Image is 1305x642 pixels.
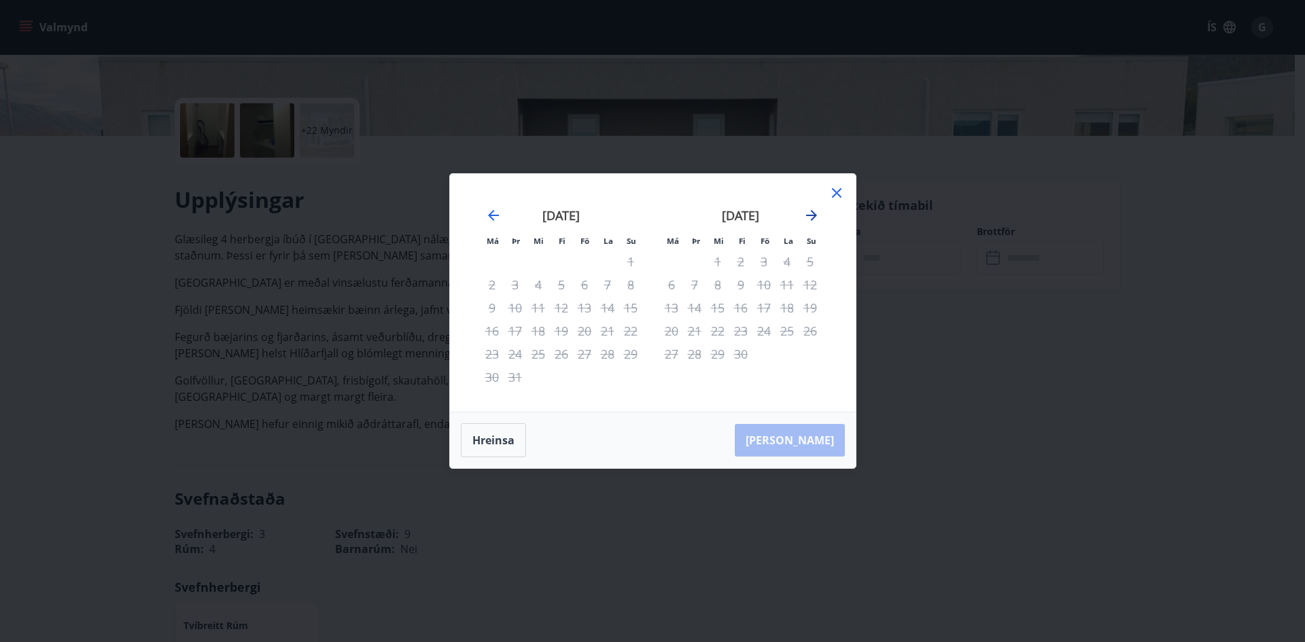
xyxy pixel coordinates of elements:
[580,236,589,246] small: Fö
[550,342,573,365] td: Not available. fimmtudagur, 26. mars 2026
[706,273,729,296] td: Not available. miðvikudagur, 8. apríl 2026
[504,273,527,296] td: Not available. þriðjudagur, 3. mars 2026
[729,342,752,365] td: Not available. fimmtudagur, 30. apríl 2026
[573,342,596,365] td: Not available. föstudagur, 27. mars 2026
[504,319,527,342] td: Not available. þriðjudagur, 17. mars 2026
[527,342,550,365] td: Not available. miðvikudagur, 25. mars 2026
[461,423,526,457] button: Hreinsa
[752,273,776,296] td: Not available. föstudagur, 10. apríl 2026
[729,319,752,342] td: Not available. fimmtudagur, 23. apríl 2026
[752,319,776,342] td: Not available. föstudagur, 24. apríl 2026
[752,250,776,273] td: Not available. föstudagur, 3. apríl 2026
[761,236,769,246] small: Fö
[550,273,573,296] td: Not available. fimmtudagur, 5. mars 2026
[683,342,706,365] td: Not available. þriðjudagur, 28. apríl 2026
[527,273,550,296] td: Not available. miðvikudagur, 4. mars 2026
[706,296,729,319] td: Not available. miðvikudagur, 15. apríl 2026
[604,236,613,246] small: La
[504,342,527,365] td: Not available. þriðjudagur, 24. mars 2026
[481,273,504,296] td: Not available. mánudagur, 2. mars 2026
[481,342,504,365] td: Not available. mánudagur, 23. mars 2026
[466,190,839,395] div: Calendar
[485,207,502,224] div: Move backward to switch to the previous month.
[619,273,642,296] td: Not available. sunnudagur, 8. mars 2026
[683,319,706,342] td: Not available. þriðjudagur, 21. apríl 2026
[660,319,683,342] td: Not available. mánudagur, 20. apríl 2026
[573,319,596,342] td: Not available. föstudagur, 20. mars 2026
[487,236,499,246] small: Má
[803,207,820,224] div: Move forward to switch to the next month.
[706,342,729,365] td: Not available. miðvikudagur, 29. apríl 2026
[776,319,799,342] td: Not available. laugardagur, 25. apríl 2026
[722,207,759,224] strong: [DATE]
[660,273,683,296] td: Not available. mánudagur, 6. apríl 2026
[504,296,527,319] td: Not available. þriðjudagur, 10. mars 2026
[660,342,683,365] td: Not available. mánudagur, 27. apríl 2026
[706,319,729,342] td: Not available. miðvikudagur, 22. apríl 2026
[706,250,729,273] td: Not available. miðvikudagur, 1. apríl 2026
[550,296,573,319] td: Not available. fimmtudagur, 12. mars 2026
[534,236,544,246] small: Mi
[752,296,776,319] td: Not available. föstudagur, 17. apríl 2026
[714,236,724,246] small: Mi
[799,296,822,319] td: Not available. sunnudagur, 19. apríl 2026
[573,273,596,296] td: Not available. föstudagur, 6. mars 2026
[559,236,565,246] small: Fi
[729,273,752,296] td: Not available. fimmtudagur, 9. apríl 2026
[596,319,619,342] td: Not available. laugardagur, 21. mars 2026
[776,250,799,273] td: Not available. laugardagur, 4. apríl 2026
[619,296,642,319] td: Not available. sunnudagur, 15. mars 2026
[527,319,550,342] td: Not available. miðvikudagur, 18. mars 2026
[784,236,793,246] small: La
[683,273,706,296] td: Not available. þriðjudagur, 7. apríl 2026
[619,342,642,365] td: Not available. sunnudagur, 29. mars 2026
[776,296,799,319] td: Not available. laugardagur, 18. apríl 2026
[512,236,520,246] small: Þr
[542,207,580,224] strong: [DATE]
[729,296,752,319] td: Not available. fimmtudagur, 16. apríl 2026
[627,236,636,246] small: Su
[596,273,619,296] td: Not available. laugardagur, 7. mars 2026
[776,273,799,296] td: Not available. laugardagur, 11. apríl 2026
[807,236,816,246] small: Su
[596,342,619,365] td: Not available. laugardagur, 28. mars 2026
[683,296,706,319] td: Not available. þriðjudagur, 14. apríl 2026
[550,319,573,342] td: Not available. fimmtudagur, 19. mars 2026
[619,250,642,273] td: Not available. sunnudagur, 1. mars 2026
[799,273,822,296] td: Not available. sunnudagur, 12. apríl 2026
[527,296,550,319] td: Not available. miðvikudagur, 11. mars 2026
[596,296,619,319] td: Not available. laugardagur, 14. mars 2026
[729,250,752,273] td: Not available. fimmtudagur, 2. apríl 2026
[799,250,822,273] td: Not available. sunnudagur, 5. apríl 2026
[660,296,683,319] td: Not available. mánudagur, 13. apríl 2026
[799,319,822,342] td: Not available. sunnudagur, 26. apríl 2026
[692,236,700,246] small: Þr
[573,296,596,319] td: Not available. föstudagur, 13. mars 2026
[667,236,679,246] small: Má
[504,365,527,389] td: Not available. þriðjudagur, 31. mars 2026
[481,319,504,342] td: Not available. mánudagur, 16. mars 2026
[481,296,504,319] td: Not available. mánudagur, 9. mars 2026
[619,319,642,342] td: Not available. sunnudagur, 22. mars 2026
[739,236,746,246] small: Fi
[481,365,504,389] td: Not available. mánudagur, 30. mars 2026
